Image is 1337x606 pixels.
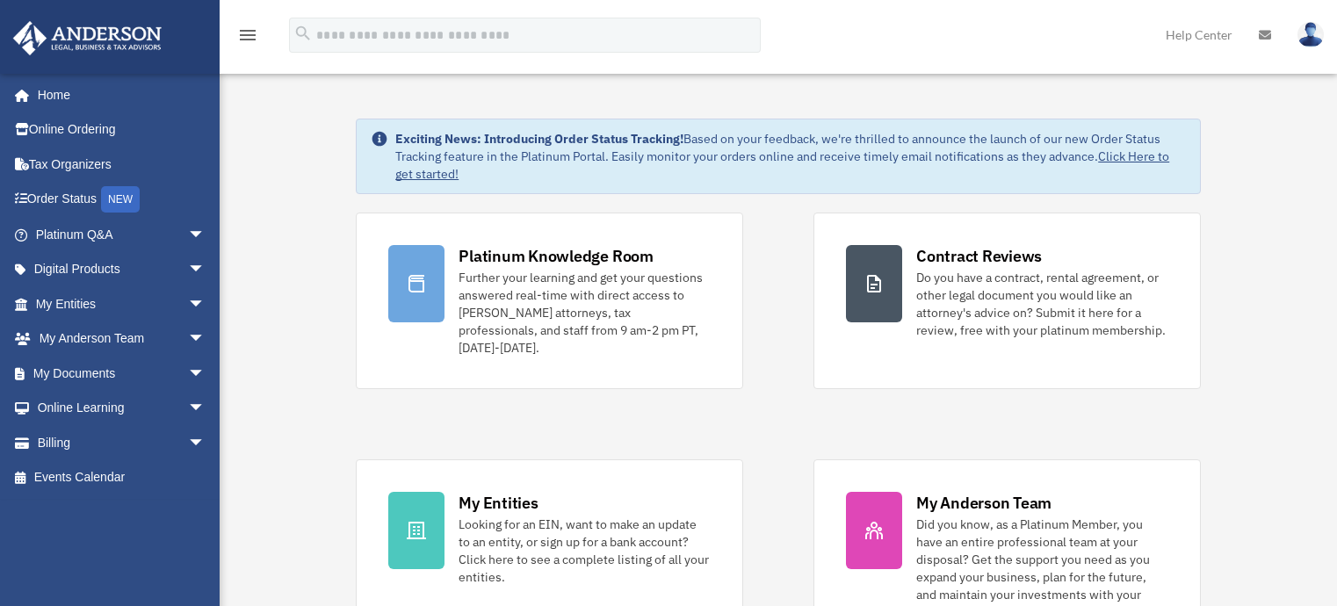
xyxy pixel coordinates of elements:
[12,77,223,112] a: Home
[188,217,223,253] span: arrow_drop_down
[237,31,258,46] a: menu
[395,130,1186,183] div: Based on your feedback, we're thrilled to announce the launch of our new Order Status Tracking fe...
[293,24,313,43] i: search
[12,425,232,460] a: Billingarrow_drop_down
[916,492,1052,514] div: My Anderson Team
[813,213,1201,389] a: Contract Reviews Do you have a contract, rental agreement, or other legal document you would like...
[188,286,223,322] span: arrow_drop_down
[12,112,232,148] a: Online Ordering
[1297,22,1324,47] img: User Pic
[12,252,232,287] a: Digital Productsarrow_drop_down
[188,356,223,392] span: arrow_drop_down
[395,148,1169,182] a: Click Here to get started!
[12,147,232,182] a: Tax Organizers
[916,269,1168,339] div: Do you have a contract, rental agreement, or other legal document you would like an attorney's ad...
[459,245,654,267] div: Platinum Knowledge Room
[459,269,711,357] div: Further your learning and get your questions answered real-time with direct access to [PERSON_NAM...
[356,213,743,389] a: Platinum Knowledge Room Further your learning and get your questions answered real-time with dire...
[12,391,232,426] a: Online Learningarrow_drop_down
[916,245,1042,267] div: Contract Reviews
[459,492,538,514] div: My Entities
[188,391,223,427] span: arrow_drop_down
[188,321,223,357] span: arrow_drop_down
[12,321,232,357] a: My Anderson Teamarrow_drop_down
[12,356,232,391] a: My Documentsarrow_drop_down
[12,182,232,218] a: Order StatusNEW
[12,460,232,495] a: Events Calendar
[459,516,711,586] div: Looking for an EIN, want to make an update to an entity, or sign up for a bank account? Click her...
[101,186,140,213] div: NEW
[395,131,683,147] strong: Exciting News: Introducing Order Status Tracking!
[12,286,232,321] a: My Entitiesarrow_drop_down
[188,252,223,288] span: arrow_drop_down
[237,25,258,46] i: menu
[188,425,223,461] span: arrow_drop_down
[12,217,232,252] a: Platinum Q&Aarrow_drop_down
[8,21,167,55] img: Anderson Advisors Platinum Portal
